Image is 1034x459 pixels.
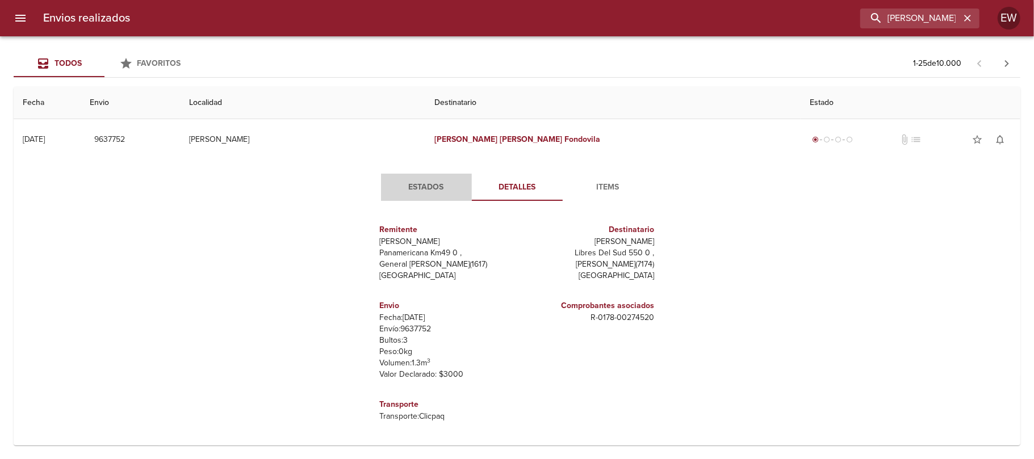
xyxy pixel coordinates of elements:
[911,134,922,145] span: No tiene pedido asociado
[565,134,601,144] em: Fondovila
[43,9,130,27] h6: Envios realizados
[812,136,819,143] span: radio_button_checked
[500,134,563,144] em: [PERSON_NAME]
[860,9,960,28] input: buscar
[180,87,425,119] th: Localidad
[380,224,513,236] h6: Remitente
[913,58,961,69] p: 1 - 25 de 10.000
[381,174,654,201] div: Tabs detalle de guia
[522,270,655,281] p: [GEOGRAPHIC_DATA]
[137,58,181,68] span: Favoritos
[55,58,82,68] span: Todos
[993,50,1020,77] span: Pagina siguiente
[380,259,513,270] p: General [PERSON_NAME] ( 1617 )
[801,87,1020,119] th: Estado
[522,312,655,323] p: R - 0178 - 00274520
[899,134,911,145] span: No tiene documentos adjuntos
[810,134,855,145] div: Generado
[998,7,1020,30] div: EW
[823,136,830,143] span: radio_button_unchecked
[570,180,647,195] span: Items
[380,398,513,411] h6: Transporte
[380,346,513,357] p: Peso: 0 kg
[966,57,993,69] span: Pagina anterior
[380,247,513,259] p: Panamericana Km49 0 ,
[380,236,513,247] p: [PERSON_NAME]
[14,87,81,119] th: Fecha
[972,134,983,145] span: star_border
[380,411,513,422] p: Transporte: Clicpaq
[380,300,513,312] h6: Envio
[434,134,497,144] em: [PERSON_NAME]
[380,312,513,323] p: Fecha: [DATE]
[835,136,842,143] span: radio_button_unchecked
[81,87,180,119] th: Envio
[425,87,801,119] th: Destinatario
[94,133,125,147] span: 9637752
[14,50,195,77] div: Tabs Envios
[380,369,513,380] p: Valor Declarado: $ 3000
[522,259,655,270] p: [PERSON_NAME] ( 7174 )
[966,128,989,151] button: Agregar a favoritos
[989,128,1011,151] button: Activar notificaciones
[388,180,465,195] span: Estados
[522,224,655,236] h6: Destinatario
[522,300,655,312] h6: Comprobantes asociados
[7,5,34,32] button: menu
[846,136,853,143] span: radio_button_unchecked
[23,134,45,144] div: [DATE]
[522,236,655,247] p: [PERSON_NAME]
[380,323,513,335] p: Envío: 9637752
[380,270,513,281] p: [GEOGRAPHIC_DATA]
[479,180,556,195] span: Detalles
[180,119,425,160] td: [PERSON_NAME]
[998,7,1020,30] div: Abrir información de usuario
[428,357,431,364] sup: 3
[994,134,1006,145] span: notifications_none
[90,129,129,150] button: 9637752
[522,247,655,259] p: Libres Del Sud 550 0 ,
[380,357,513,369] p: Volumen: 1.3 m
[380,335,513,346] p: Bultos: 3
